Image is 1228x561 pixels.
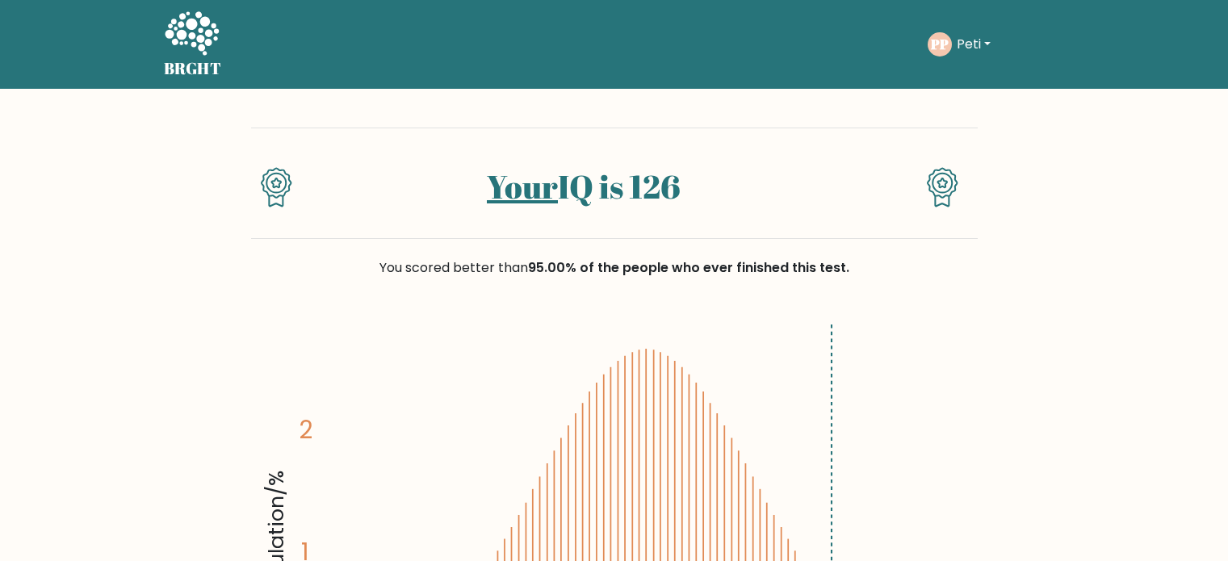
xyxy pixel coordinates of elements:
[930,35,949,53] text: PP
[164,6,222,82] a: BRGHT
[321,167,846,206] h1: IQ is 126
[299,413,312,446] tspan: 2
[164,59,222,78] h5: BRGHT
[952,34,995,55] button: Peti
[528,258,849,277] span: 95.00% of the people who ever finished this test.
[487,165,558,208] a: Your
[251,258,978,278] div: You scored better than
